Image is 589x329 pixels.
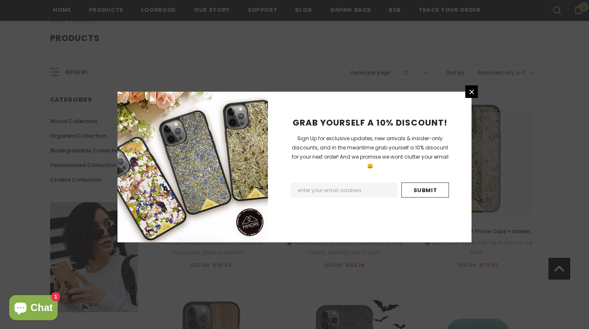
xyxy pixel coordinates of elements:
[465,85,478,98] a: Close
[292,135,449,170] span: Sign Up for exclusive updates, new arrivals & insider-only discounts, and in the meantime grab yo...
[293,117,447,129] span: GRAB YOURSELF A 10% DISCOUNT!
[401,182,449,198] input: Submit
[291,182,397,198] input: Email Address
[7,295,60,322] inbox-online-store-chat: Shopify online store chat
